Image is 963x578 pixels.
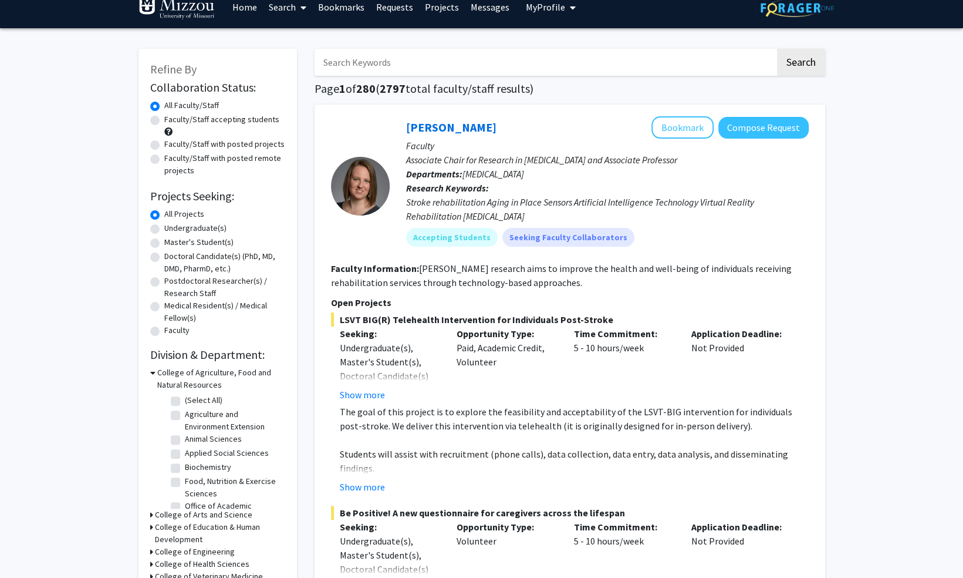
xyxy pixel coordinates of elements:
[448,327,565,402] div: Paid, Academic Credit, Volunteer
[185,408,282,433] label: Agriculture and Environment Extension
[406,139,809,153] p: Faculty
[164,324,190,337] label: Faculty
[185,500,282,525] label: Office of Academic Programs
[340,388,385,402] button: Show more
[502,228,634,247] mat-chip: Seeking Faculty Collaborators
[157,367,285,391] h3: College of Agriculture, Food and Natural Resources
[164,208,204,220] label: All Projects
[406,195,809,223] div: Stroke rehabilitation Aging in Place Sensors Artificial Intelligence Technology Virtual Reality R...
[185,433,242,445] label: Animal Sciences
[565,327,682,402] div: 5 - 10 hours/week
[682,327,800,402] div: Not Provided
[331,263,792,288] fg-read-more: [PERSON_NAME] research aims to improve the health and well-being of individuals receiving rehabil...
[406,120,496,135] a: [PERSON_NAME]
[164,236,234,248] label: Master's Student(s)
[164,222,227,234] label: Undergraduate(s)
[406,168,462,180] b: Departments:
[164,113,279,126] label: Faculty/Staff accepting students
[185,447,269,459] label: Applied Social Sciences
[651,116,714,139] button: Add Rachel Wolpert to Bookmarks
[150,62,197,76] span: Refine By
[691,520,791,534] p: Application Deadline:
[164,275,285,300] label: Postdoctoral Researcher(s) / Research Staff
[406,182,489,194] b: Research Keywords:
[380,81,406,96] span: 2797
[406,228,498,247] mat-chip: Accepting Students
[150,348,285,362] h2: Division & Department:
[164,138,285,150] label: Faculty/Staff with posted projects
[185,475,282,500] label: Food, Nutrition & Exercise Sciences
[457,327,556,341] p: Opportunity Type:
[340,480,385,494] button: Show more
[315,82,825,96] h1: Page of ( total faculty/staff results)
[315,49,775,76] input: Search Keywords
[331,295,809,310] p: Open Projects
[406,153,809,167] p: Associate Chair for Research in [MEDICAL_DATA] and Associate Professor
[155,509,252,521] h3: College of Arts and Science
[155,521,285,546] h3: College of Education & Human Development
[164,152,285,177] label: Faculty/Staff with posted remote projects
[150,80,285,95] h2: Collaboration Status:
[457,520,556,534] p: Opportunity Type:
[150,189,285,203] h2: Projects Seeking:
[574,327,674,341] p: Time Commitment:
[340,327,440,341] p: Seeking:
[340,447,809,475] p: Students will assist with recruitment (phone calls), data collection, data entry, data analysis, ...
[331,263,419,274] b: Faculty Information:
[356,81,376,96] span: 280
[718,117,809,139] button: Compose Request to Rachel Wolpert
[185,394,222,406] label: (Select All)
[574,520,674,534] p: Time Commitment:
[155,546,235,558] h3: College of Engineering
[526,1,565,13] span: My Profile
[339,81,346,96] span: 1
[691,327,791,341] p: Application Deadline:
[777,49,825,76] button: Search
[164,300,285,324] label: Medical Resident(s) / Medical Fellow(s)
[9,525,50,569] iframe: Chat
[340,341,440,453] div: Undergraduate(s), Master's Student(s), Doctoral Candidate(s) (PhD, MD, DMD, PharmD, etc.), Postdo...
[155,558,249,570] h3: College of Health Sciences
[340,405,809,433] p: The goal of this project is to explore the feasibility and acceptability of the LSVT-BIG interven...
[164,99,219,112] label: All Faculty/Staff
[164,250,285,275] label: Doctoral Candidate(s) (PhD, MD, DMD, PharmD, etc.)
[331,312,809,327] span: LSVT BIG(R) Telehealth Intervention for Individuals Post-Stroke
[340,520,440,534] p: Seeking:
[331,506,809,520] span: Be Positive! A new questionnaire for caregivers across the lifespan
[185,461,231,473] label: Biochemistry
[462,168,524,180] span: [MEDICAL_DATA]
